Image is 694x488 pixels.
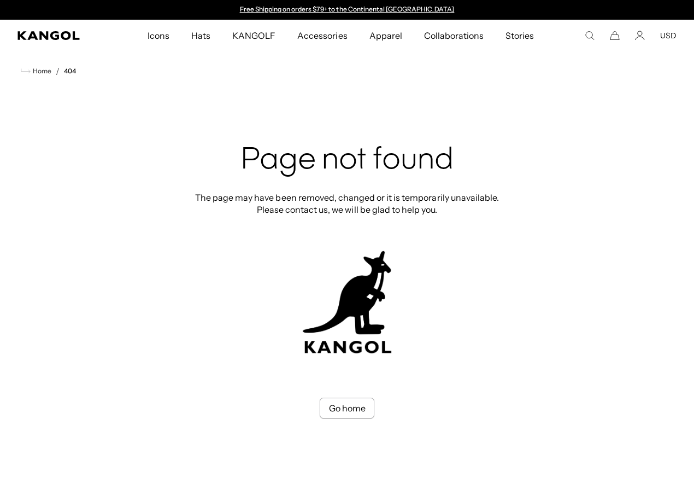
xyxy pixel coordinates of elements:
[320,398,374,419] a: Go home
[240,5,455,13] a: Free Shipping on orders $79+ to the Continental [GEOGRAPHIC_DATA]
[234,5,460,14] div: Announcement
[358,20,413,51] a: Apparel
[660,31,677,40] button: USD
[610,31,620,40] button: Cart
[301,251,393,354] img: kangol-404-logo.jpg
[191,20,210,51] span: Hats
[505,20,534,51] span: Stories
[286,20,358,51] a: Accessories
[31,67,51,75] span: Home
[413,20,495,51] a: Collaborations
[297,20,347,51] span: Accessories
[51,65,60,78] li: /
[192,143,502,178] h2: Page not found
[192,191,502,216] p: The page may have been removed, changed or it is temporarily unavailable. Please contact us, we w...
[17,31,97,40] a: Kangol
[21,66,51,76] a: Home
[234,5,460,14] div: 1 of 2
[495,20,545,51] a: Stories
[234,5,460,14] slideshow-component: Announcement bar
[232,20,275,51] span: KANGOLF
[221,20,286,51] a: KANGOLF
[64,67,76,75] a: 404
[424,20,484,51] span: Collaborations
[369,20,402,51] span: Apparel
[137,20,180,51] a: Icons
[585,31,595,40] summary: Search here
[635,31,645,40] a: Account
[180,20,221,51] a: Hats
[148,20,169,51] span: Icons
